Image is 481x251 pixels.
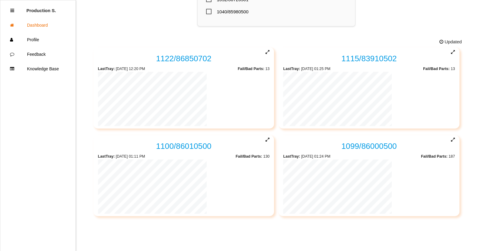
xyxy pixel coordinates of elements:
b: Fail/Bad Parts: [235,154,262,159]
a: 1099/86000500 [341,142,397,151]
a: Knowledge Base [0,62,76,76]
a: 1115/83910502 [341,54,397,63]
b: Fail/Bad Parts: [421,154,448,159]
span: 1040 / 85980500 [206,8,248,15]
span: Expand Chart [98,50,270,53]
b: Fail/Bad Parts: [238,67,264,71]
span: 187 [421,154,455,159]
b: Last Tray : [98,154,115,159]
span: Expand Chart [283,137,455,140]
b: Last Tray : [283,154,300,159]
span: Updated [439,38,462,45]
span: Expand Chart [283,50,455,53]
b: Last Tray : [98,67,115,71]
span: [DATE] 12:20 PM [98,66,145,72]
b: Last Tray : [283,67,300,71]
span: 130 [235,154,269,159]
span: [DATE] 01:11 PM [98,154,145,159]
a: Feedback [0,47,76,62]
span: Expand Chart [98,137,270,140]
b: Fail/Bad Parts: [423,67,450,71]
span: [DATE] 01:24 PM [283,154,330,159]
a: Profile [0,32,76,47]
span: 13 [238,66,269,72]
a: Dashboard [0,18,76,32]
a: 1100/86010500 [156,142,212,151]
span: 13 [423,66,455,72]
div: Close [10,3,14,18]
span: [DATE] 01:25 PM [283,66,330,72]
a: 1122/86850702 [156,54,212,63]
p: Production Shifts [26,3,56,13]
